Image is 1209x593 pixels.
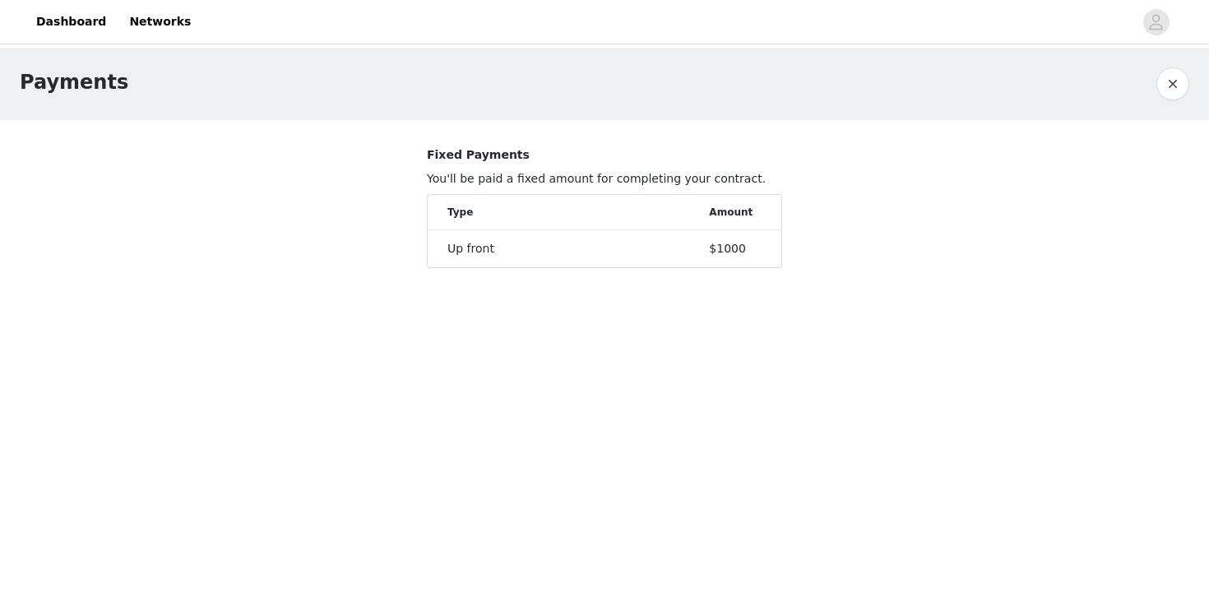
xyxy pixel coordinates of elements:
div: Up front [447,240,709,257]
a: Dashboard [26,3,116,40]
span: $1000 [709,242,746,255]
h1: Payments [20,67,128,97]
p: Fixed Payments [427,146,782,164]
div: Amount [709,205,762,220]
p: You'll be paid a fixed amount for completing your contract. [427,170,782,188]
div: avatar [1148,9,1164,35]
div: Type [447,205,709,220]
a: Networks [119,3,201,40]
